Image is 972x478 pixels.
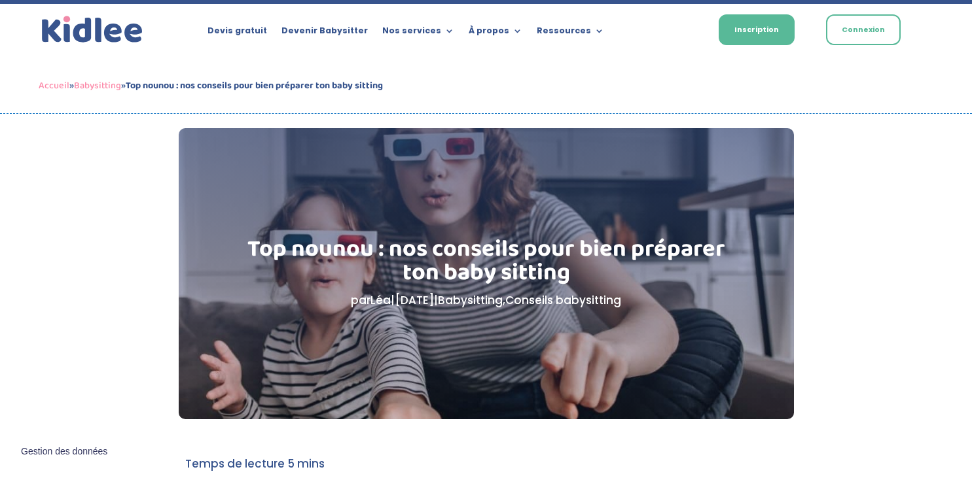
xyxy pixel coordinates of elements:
[207,26,267,41] a: Devis gratuit
[281,26,368,41] a: Devenir Babysitter
[244,237,728,291] h1: Top nounou : nos conseils pour bien préparer ton baby sitting
[395,292,434,308] span: [DATE]
[21,446,107,458] span: Gestion des données
[382,26,454,41] a: Nos services
[826,14,901,45] a: Connexion
[39,78,69,94] a: Accueil
[370,292,391,308] a: Léa
[673,27,685,35] img: Français
[438,292,503,308] a: Babysitting
[39,13,146,46] img: logo_kidlee_bleu
[13,438,115,466] button: Gestion des données
[39,13,146,46] a: Kidlee Logo
[719,14,795,45] a: Inscription
[469,26,522,41] a: À propos
[39,78,383,94] span: » »
[244,291,728,310] p: par | | ,
[74,78,121,94] a: Babysitting
[126,78,383,94] strong: Top nounou : nos conseils pour bien préparer ton baby sitting
[505,292,621,308] a: Conseils babysitting
[537,26,604,41] a: Ressources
